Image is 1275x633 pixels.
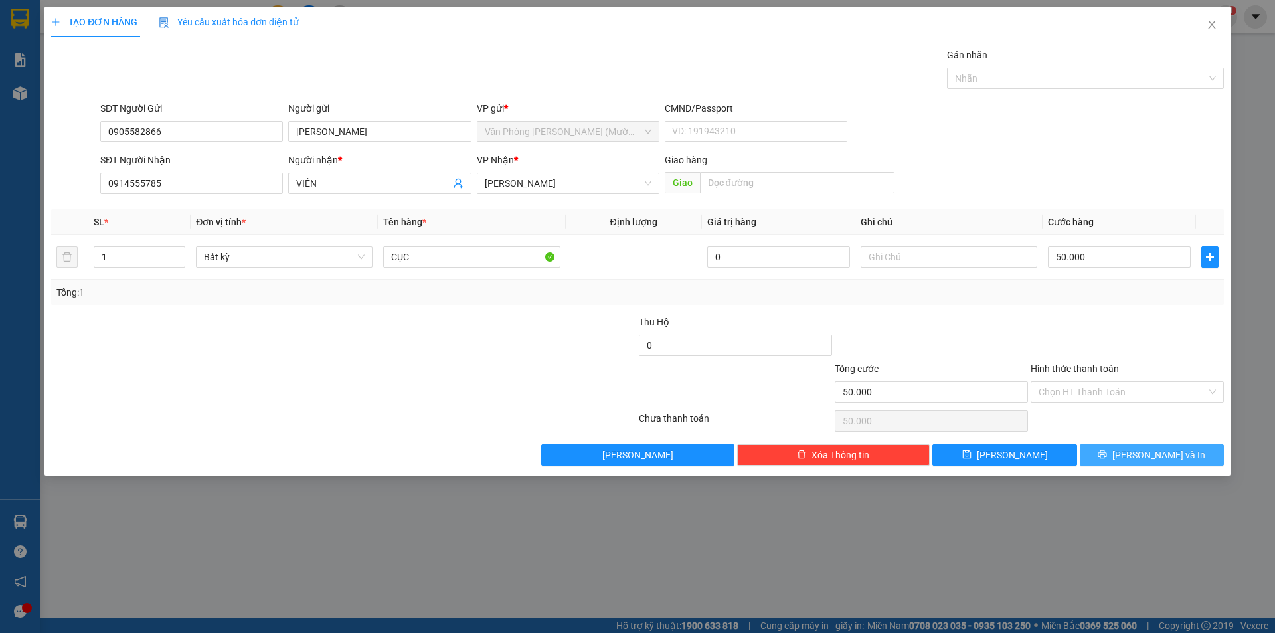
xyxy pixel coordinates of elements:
[86,19,127,105] b: BIÊN NHẬN GỬI HÀNG
[485,122,651,141] span: Văn Phòng Trần Phú (Mường Thanh)
[477,101,659,116] div: VP gửi
[196,217,246,227] span: Đơn vị tính
[288,101,471,116] div: Người gửi
[811,448,869,462] span: Xóa Thông tin
[56,246,78,268] button: delete
[1202,252,1218,262] span: plus
[159,17,299,27] span: Yêu cầu xuất hóa đơn điện tử
[610,217,657,227] span: Định lượng
[159,17,169,28] img: icon
[665,101,847,116] div: CMND/Passport
[112,63,183,80] li: (c) 2017
[1201,246,1219,268] button: plus
[1031,363,1119,374] label: Hình thức thanh toán
[1207,19,1217,30] span: close
[453,178,464,189] span: user-add
[94,217,104,227] span: SL
[485,173,651,193] span: Phạm Ngũ Lão
[112,50,183,61] b: [DOMAIN_NAME]
[477,155,514,165] span: VP Nhận
[665,155,707,165] span: Giao hàng
[204,247,365,267] span: Bất kỳ
[707,246,850,268] input: 0
[1098,450,1107,460] span: printer
[56,285,492,300] div: Tổng: 1
[17,86,75,148] b: [PERSON_NAME]
[835,363,879,374] span: Tổng cước
[1112,448,1205,462] span: [PERSON_NAME] và In
[861,246,1037,268] input: Ghi Chú
[637,411,833,434] div: Chưa thanh toán
[665,172,700,193] span: Giao
[51,17,137,27] span: TẠO ĐƠN HÀNG
[100,101,283,116] div: SĐT Người Gửi
[100,153,283,167] div: SĐT Người Nhận
[1193,7,1231,44] button: Close
[639,317,669,327] span: Thu Hộ
[932,444,1076,466] button: save[PERSON_NAME]
[737,444,930,466] button: deleteXóa Thông tin
[977,448,1048,462] span: [PERSON_NAME]
[947,50,987,60] label: Gán nhãn
[541,444,734,466] button: [PERSON_NAME]
[707,217,756,227] span: Giá trị hàng
[383,217,426,227] span: Tên hàng
[17,17,83,83] img: logo.jpg
[51,17,60,27] span: plus
[1048,217,1094,227] span: Cước hàng
[288,153,471,167] div: Người nhận
[383,246,560,268] input: VD: Bàn, Ghế
[602,448,673,462] span: [PERSON_NAME]
[1080,444,1224,466] button: printer[PERSON_NAME] và In
[962,450,972,460] span: save
[797,450,806,460] span: delete
[855,209,1043,235] th: Ghi chú
[700,172,894,193] input: Dọc đường
[144,17,176,48] img: logo.jpg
